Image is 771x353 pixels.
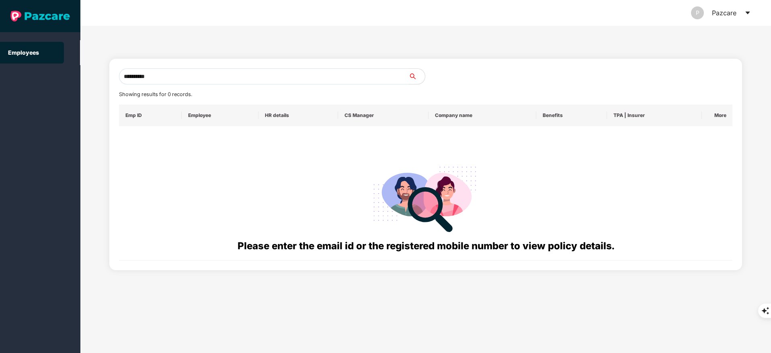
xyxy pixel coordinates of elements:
a: Employees [8,49,39,56]
span: P [696,6,699,19]
th: Company name [429,105,536,126]
th: CS Manager [338,105,429,126]
th: Benefits [536,105,607,126]
img: svg+xml;base64,PHN2ZyB4bWxucz0iaHR0cDovL3d3dy53My5vcmcvMjAwMC9zdmciIHdpZHRoPSIyODgiIGhlaWdodD0iMj... [368,157,484,238]
span: caret-down [744,10,751,16]
span: Showing results for 0 records. [119,91,192,97]
th: TPA | Insurer [607,105,702,126]
button: search [408,68,425,84]
span: search [408,73,425,80]
th: More [702,105,732,126]
th: Employee [182,105,258,126]
span: Please enter the email id or the registered mobile number to view policy details. [238,240,614,252]
th: HR details [258,105,338,126]
th: Emp ID [119,105,182,126]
